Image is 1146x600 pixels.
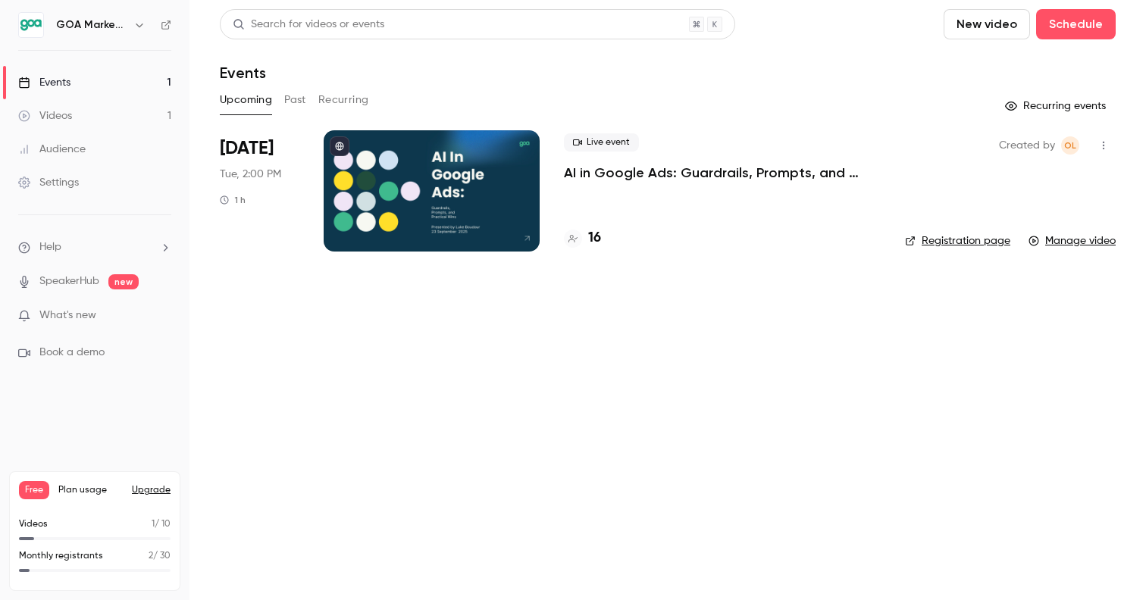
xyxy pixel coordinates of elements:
[220,167,281,182] span: Tue, 2:00 PM
[999,136,1055,155] span: Created by
[149,549,171,563] p: / 30
[588,228,601,248] h4: 16
[220,136,274,161] span: [DATE]
[39,345,105,361] span: Book a demo
[220,194,246,206] div: 1 h
[19,13,43,37] img: GOA Marketing
[220,64,266,82] h1: Events
[220,130,299,252] div: Sep 23 Tue, 2:00 PM (Europe/London)
[220,88,272,112] button: Upcoming
[19,549,103,563] p: Monthly registrants
[152,520,155,529] span: 1
[58,484,123,496] span: Plan usage
[564,228,601,248] a: 16
[318,88,369,112] button: Recurring
[18,142,86,157] div: Audience
[132,484,171,496] button: Upgrade
[1061,136,1079,155] span: Olivia Lauridsen
[19,481,49,499] span: Free
[1029,233,1116,248] a: Manage video
[39,273,99,289] a: SpeakerHub
[18,108,72,123] div: Videos
[564,164,881,182] a: AI in Google Ads: Guardrails, Prompts, and Practical Wins
[149,552,153,561] span: 2
[284,88,306,112] button: Past
[56,17,127,33] h6: GOA Marketing
[905,233,1010,248] a: Registration page
[18,75,70,90] div: Events
[233,17,384,33] div: Search for videos or events
[152,517,171,531] p: / 10
[39,239,61,255] span: Help
[18,175,79,190] div: Settings
[39,308,96,323] span: What's new
[944,9,1030,39] button: New video
[19,517,48,531] p: Videos
[108,274,139,289] span: new
[564,133,639,152] span: Live event
[18,239,171,255] li: help-dropdown-opener
[1064,136,1076,155] span: OL
[998,94,1116,118] button: Recurring events
[153,309,171,323] iframe: Noticeable Trigger
[1036,9,1116,39] button: Schedule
